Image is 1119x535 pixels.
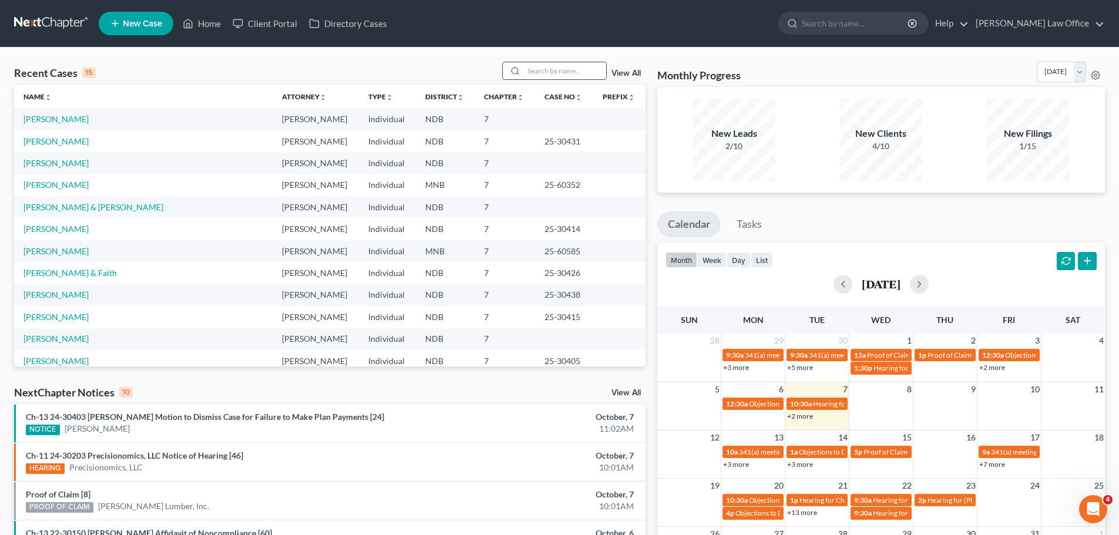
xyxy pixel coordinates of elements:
span: 28 [709,334,721,348]
i: unfold_more [575,94,582,101]
span: Sun [681,315,698,325]
div: 15 [82,68,96,78]
span: 5 [714,382,721,396]
div: 11:02AM [439,423,634,435]
span: 16 [965,430,977,445]
i: unfold_more [628,94,635,101]
span: 12:30a [726,399,748,408]
td: NDB [416,218,475,240]
span: 4p [726,509,734,517]
span: 10:30a [790,399,812,408]
td: NDB [416,196,475,218]
a: Districtunfold_more [425,92,464,101]
td: 25-30415 [535,306,593,328]
i: unfold_more [386,94,393,101]
a: [PERSON_NAME] [23,224,89,234]
div: 4/10 [840,140,922,152]
td: 25-30426 [535,262,593,284]
td: [PERSON_NAME] [273,196,359,218]
span: 11 [1093,382,1105,396]
span: 20 [773,479,785,493]
a: [PERSON_NAME] & Faith [23,268,117,278]
div: NOTICE [26,425,60,435]
a: Tasks [726,211,772,237]
td: 7 [475,328,535,350]
td: 25-30431 [535,130,593,152]
div: New Leads [693,127,775,140]
td: [PERSON_NAME] [273,240,359,262]
span: 9 [970,382,977,396]
span: 25 [1093,479,1105,493]
td: [PERSON_NAME] [273,262,359,284]
td: 7 [475,306,535,328]
td: NDB [416,108,475,130]
td: NDB [416,152,475,174]
a: Precisionomics, LLC [69,462,143,473]
span: Objections to Discharge Due (PFMC-7) for [PERSON_NAME] [799,447,984,456]
span: Fri [1003,315,1015,325]
span: 18 [1093,430,1105,445]
div: New Clients [840,127,922,140]
a: [PERSON_NAME] [23,246,89,256]
td: Individual [359,306,416,328]
span: Hearing for [PERSON_NAME] & [PERSON_NAME] [873,496,1027,504]
td: NDB [416,130,475,152]
a: +2 more [979,363,1005,372]
a: Ch-13 24-30403 [PERSON_NAME] Motion to Dismiss Case for Failure to Make Plan Payments [24] [26,412,384,422]
span: 9:30a [726,351,744,359]
a: Home [177,13,227,34]
button: month [666,252,697,268]
a: [PERSON_NAME] [23,180,89,190]
td: [PERSON_NAME] [273,174,359,196]
button: week [697,252,727,268]
span: Objections to Discharge Due (PFMC-7) for [PERSON_NAME][DEMOGRAPHIC_DATA] [735,509,999,517]
h2: [DATE] [862,278,900,290]
h3: Monthly Progress [657,68,741,82]
td: 7 [475,350,535,372]
span: 9a [982,447,990,456]
div: 1/15 [987,140,1069,152]
span: 10 [1029,382,1041,396]
td: NDB [416,262,475,284]
a: +5 more [787,363,813,372]
td: 25-30405 [535,350,593,372]
span: Objections to Discharge Due (PFMC-7) for [PERSON_NAME] [749,399,935,408]
td: Individual [359,174,416,196]
div: HEARING [26,463,65,474]
td: 7 [475,152,535,174]
span: 341(a) meeting for [PERSON_NAME] & [PERSON_NAME] [809,351,984,359]
i: unfold_more [320,94,327,101]
span: 341(a) meeting for [PERSON_NAME] & [PERSON_NAME] [745,351,920,359]
input: Search by name... [802,12,909,34]
span: 3 [1034,334,1041,348]
span: 2 [970,334,977,348]
a: [PERSON_NAME] [23,136,89,146]
div: 2/10 [693,140,775,152]
td: NDB [416,306,475,328]
td: [PERSON_NAME] [273,218,359,240]
td: 7 [475,284,535,306]
td: [PERSON_NAME] [273,108,359,130]
td: Individual [359,284,416,306]
td: Individual [359,218,416,240]
span: 7 [842,382,849,396]
td: [PERSON_NAME] [273,350,359,372]
td: 25-30438 [535,284,593,306]
span: 4 [1103,495,1113,504]
span: 1p [918,351,926,359]
span: 10a [726,447,738,456]
span: 15 [901,430,913,445]
a: [PERSON_NAME] [23,334,89,344]
td: 7 [475,130,535,152]
a: +3 more [723,460,749,469]
a: Proof of Claim [8] [26,489,90,499]
span: 4 [1098,334,1105,348]
a: +3 more [723,363,749,372]
a: View All [611,389,641,397]
span: Thu [936,315,953,325]
td: 7 [475,240,535,262]
td: Individual [359,350,416,372]
td: 25-60352 [535,174,593,196]
td: Individual [359,240,416,262]
span: 21 [837,479,849,493]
